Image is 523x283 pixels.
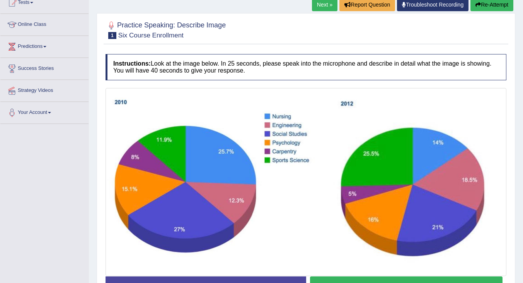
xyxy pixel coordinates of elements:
h2: Practice Speaking: Describe Image [106,20,226,39]
b: Instructions: [113,60,151,67]
a: Your Account [0,102,89,121]
small: Six Course Enrollment [118,32,184,39]
a: Predictions [0,36,89,55]
a: Online Class [0,14,89,33]
a: Success Stories [0,58,89,77]
h4: Look at the image below. In 25 seconds, please speak into the microphone and describe in detail w... [106,54,506,80]
span: 1 [108,32,116,39]
a: Strategy Videos [0,80,89,99]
